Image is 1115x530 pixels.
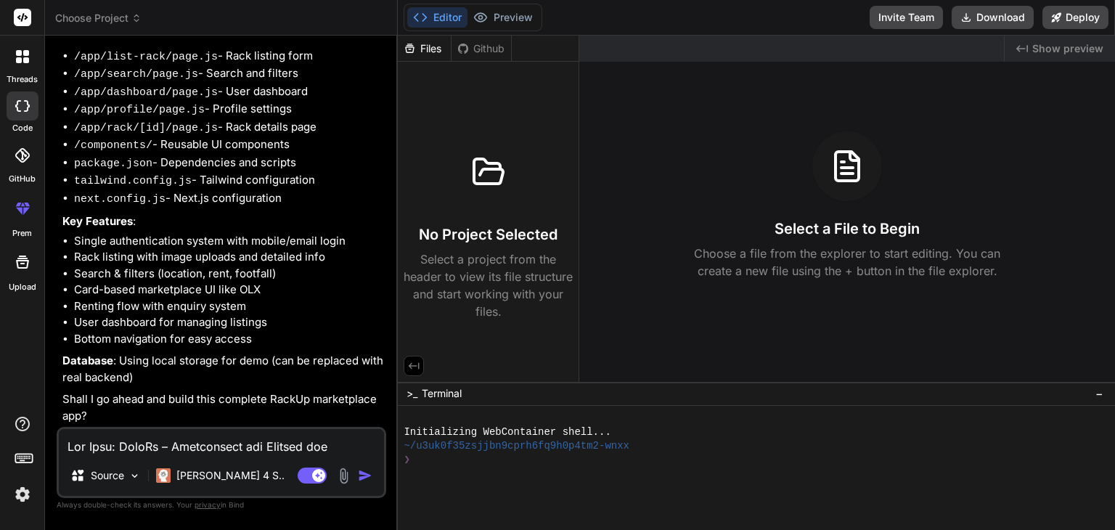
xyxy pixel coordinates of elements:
img: Claude 4 Sonnet [156,468,171,483]
code: /app/search/page.js [74,68,198,81]
strong: Database [62,354,113,367]
button: Invite Team [870,6,943,29]
code: /components/ [74,139,152,152]
code: /app/profile/page.js [74,104,205,116]
code: package.json [74,158,152,170]
li: Card-based marketplace UI like OLX [74,282,383,298]
span: privacy [195,500,221,509]
div: Github [452,41,511,56]
button: Preview [467,7,539,28]
label: prem [12,227,32,240]
li: Rack listing with image uploads and detailed info [74,249,383,266]
button: Editor [407,7,467,28]
button: Download [952,6,1034,29]
li: - Search and filters [74,65,383,83]
code: next.config.js [74,193,166,205]
span: Initializing WebContainer shell... [404,425,610,439]
button: − [1092,382,1106,405]
code: /app/list-rack/page.js [74,51,218,63]
li: - Rack details page [74,119,383,137]
li: - Reusable UI components [74,136,383,155]
p: Always double-check its answers. Your in Bind [57,498,386,512]
label: GitHub [9,173,36,185]
div: Files [398,41,451,56]
p: Shall I go ahead and build this complete RackUp marketplace app? [62,391,383,424]
img: settings [10,482,35,507]
p: : [62,213,383,230]
p: Choose a file from the explorer to start editing. You can create a new file using the + button in... [685,245,1010,280]
li: - Next.js configuration [74,190,383,208]
code: /app/rack/[id]/page.js [74,122,218,134]
label: threads [7,73,38,86]
span: Show preview [1032,41,1103,56]
span: Choose Project [55,11,142,25]
code: tailwind.config.js [74,175,192,187]
li: - Dependencies and scripts [74,155,383,173]
li: Bottom navigation for easy access [74,331,383,348]
p: [PERSON_NAME] 4 S.. [176,468,285,483]
h3: Select a File to Begin [775,219,920,239]
span: Terminal [422,386,462,401]
img: Pick Models [128,470,141,482]
img: attachment [335,468,352,484]
li: - Rack listing form [74,48,383,66]
label: code [12,122,33,134]
code: /app/dashboard/page.js [74,86,218,99]
strong: Key Features [62,214,133,228]
span: >_ [407,386,417,401]
p: Select a project from the header to view its file structure and start working with your files. [404,250,573,320]
img: icon [358,468,372,483]
button: Deploy [1042,6,1108,29]
li: - Profile settings [74,101,383,119]
span: ~/u3uk0f35zsjjbn9cprh6fq9h0p4tm2-wnxx [404,439,629,453]
li: - User dashboard [74,83,383,102]
span: − [1095,386,1103,401]
p: Source [91,468,124,483]
li: User dashboard for managing listings [74,314,383,331]
label: Upload [9,281,36,293]
p: : Using local storage for demo (can be replaced with real backend) [62,353,383,386]
li: Renting flow with enquiry system [74,298,383,315]
h3: No Project Selected [419,224,557,245]
li: - Tailwind configuration [74,172,383,190]
span: ❯ [404,453,411,467]
li: Search & filters (location, rent, footfall) [74,266,383,282]
li: Single authentication system with mobile/email login [74,233,383,250]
